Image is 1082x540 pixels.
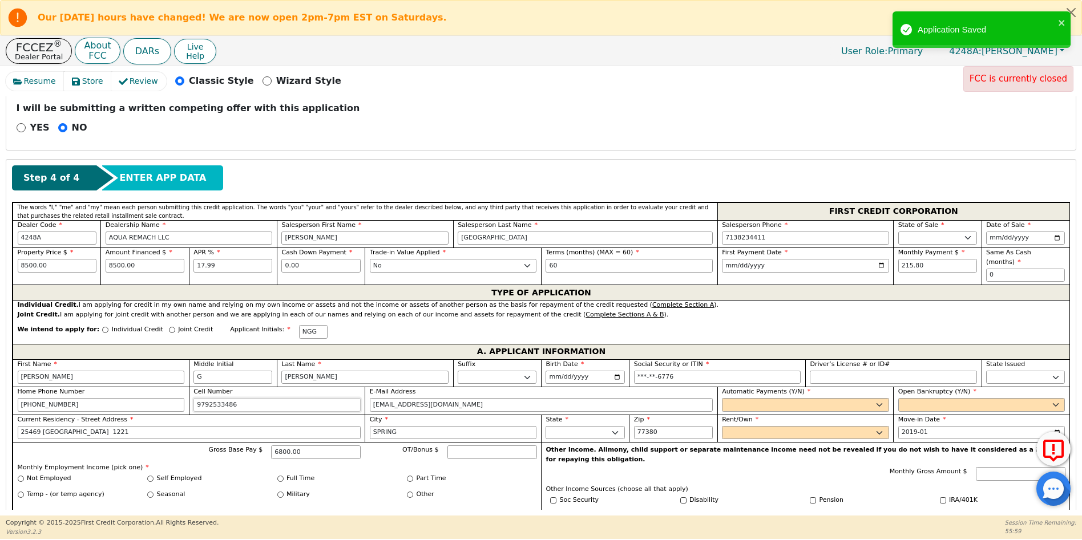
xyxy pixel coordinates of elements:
[810,360,890,368] span: Driver’s License # or ID#
[281,221,361,229] span: Salesperson First Name
[18,325,100,344] span: We intend to apply for:
[106,221,166,229] span: Dealership Name
[24,75,56,87] span: Resume
[6,518,219,528] p: Copyright © 2015- 2025 First Credit Corporation.
[722,416,758,423] span: Rent/Own
[174,39,216,64] button: LiveHelp
[949,496,978,505] label: IRA/401K
[112,325,163,335] p: Individual Credit
[417,474,446,484] label: Part Time
[550,497,556,504] input: Y/N
[193,398,361,412] input: 303-867-5309 x104
[30,121,50,135] p: YES
[898,388,976,395] span: Open Bankruptcy (Y/N)
[18,416,134,423] span: Current Residency - Street Address
[634,426,713,440] input: 90210
[898,416,946,423] span: Move-in Date
[986,249,1031,266] span: Same As Cash (months)
[634,360,709,368] span: Social Security or ITIN
[13,202,717,220] div: The words "I," "me" and "my" mean each person submitting this credit application. The words "you"...
[898,259,977,273] input: Hint: 215.80
[370,249,446,256] span: Trade-in Value Applied
[1005,527,1076,535] p: 55:59
[18,301,79,308] strong: Individual Credit.
[830,40,934,62] p: Primary
[722,388,810,395] span: Automatic Payments (Y/N)
[17,101,1066,115] p: I will be submitting a written competing offer with this application
[286,474,314,484] label: Full Time
[178,325,213,335] p: Joint Credit
[27,490,104,500] label: Temp - (or temp agency)
[130,75,158,87] span: Review
[1061,1,1081,24] button: Close alert
[689,496,718,505] label: Disability
[193,388,232,395] span: Cell Number
[546,416,568,423] span: State
[890,468,967,475] span: Monthly Gross Amount $
[157,490,185,500] label: Seasonal
[458,360,475,368] span: Suffix
[940,497,946,504] input: Y/N
[72,121,87,135] p: NO
[546,485,1065,494] p: Other Income Sources (choose all that apply)
[54,39,62,49] sup: ®
[18,360,58,368] span: First Name
[38,12,447,23] b: Our [DATE] hours have changed! We are now open 2pm-7pm EST on Saturdays.
[546,360,584,368] span: Birth Date
[918,23,1055,36] div: Application Saved
[986,360,1025,368] span: State Issued
[402,446,439,453] span: OT/Bonus $
[27,474,71,484] label: Not Employed
[652,301,714,308] u: Complete Section A
[18,221,62,229] span: Dealer Code
[722,232,889,245] input: 303-867-5309 x104
[281,360,321,368] span: Last Name
[111,72,167,91] button: Review
[1005,518,1076,527] p: Session Time Remaining:
[18,388,85,395] span: Home Phone Number
[6,527,219,536] p: Version 3.2.3
[722,249,788,256] span: First Payment Date
[106,249,172,256] span: Amount Financed $
[898,249,965,256] span: Monthly Payment $
[6,72,64,91] button: Resume
[18,463,537,473] p: Monthly Employment Income (pick one)
[230,326,290,333] span: Applicant Initials:
[23,171,79,185] span: Step 4 of 4
[6,38,72,64] button: FCCEZ®Dealer Portal
[193,259,272,273] input: xx.xx%
[970,74,1067,84] span: FCC is currently closed
[18,249,74,256] span: Property Price $
[186,51,204,60] span: Help
[370,416,388,423] span: City
[810,497,816,504] input: Y/N
[123,38,171,64] button: DARs
[986,269,1065,282] input: 0
[84,41,111,50] p: About
[15,53,63,60] p: Dealer Portal
[458,221,538,229] span: Salesperson Last Name
[546,445,1065,464] p: Other Income. Alimony, child support or separate maintenance income need not be revealed if you d...
[15,42,63,53] p: FCCEZ
[546,371,624,384] input: YYYY-MM-DD
[634,371,801,384] input: 000-00-0000
[477,344,605,359] span: A. APPLICANT INFORMATION
[586,311,664,318] u: Complete Sections A & B
[119,171,206,185] span: ENTER APP DATA
[949,46,1057,56] span: [PERSON_NAME]
[986,232,1065,245] input: YYYY-MM-DD
[370,388,416,395] span: E-Mail Address
[546,249,633,256] span: Terms (months) (MAX = 60)
[193,249,220,256] span: APR %
[18,311,60,318] strong: Joint Credit.
[18,301,1065,310] div: I am applying for credit in my own name and relying on my own income or assets and not the income...
[949,46,982,56] span: 4248A:
[18,310,1065,320] div: I am applying for joint credit with another person and we are applying in each of our names and r...
[722,259,889,273] input: YYYY-MM-DD
[634,416,650,423] span: Zip
[286,490,310,500] label: Military
[281,249,352,256] span: Cash Down Payment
